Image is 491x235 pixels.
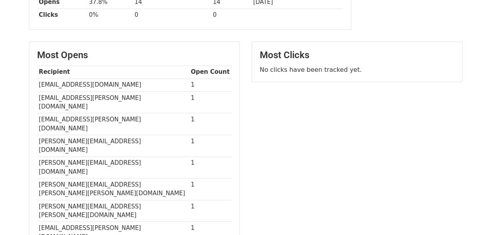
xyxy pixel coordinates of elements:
[189,135,232,157] td: 1
[211,9,251,21] td: 0
[37,113,189,135] td: [EMAIL_ADDRESS][PERSON_NAME][DOMAIN_NAME]
[87,9,133,21] td: 0%
[37,178,189,200] td: [PERSON_NAME][EMAIL_ADDRESS][PERSON_NAME][PERSON_NAME][DOMAIN_NAME]
[37,78,189,91] td: [EMAIL_ADDRESS][DOMAIN_NAME]
[189,178,232,200] td: 1
[37,135,189,157] td: [PERSON_NAME][EMAIL_ADDRESS][DOMAIN_NAME]
[452,198,491,235] iframe: Chat Widget
[189,78,232,91] td: 1
[37,9,87,21] th: Clicks
[37,50,232,61] h3: Most Opens
[37,91,189,113] td: [EMAIL_ADDRESS][PERSON_NAME][DOMAIN_NAME]
[189,91,232,113] td: 1
[189,66,232,78] th: Open Count
[37,157,189,178] td: [PERSON_NAME][EMAIL_ADDRESS][DOMAIN_NAME]
[189,200,232,222] td: 1
[189,113,232,135] td: 1
[260,50,454,61] h3: Most Clicks
[37,66,189,78] th: Recipient
[133,9,211,21] td: 0
[37,200,189,222] td: [PERSON_NAME][EMAIL_ADDRESS][PERSON_NAME][DOMAIN_NAME]
[260,66,454,74] p: No clicks have been tracked yet.
[189,157,232,178] td: 1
